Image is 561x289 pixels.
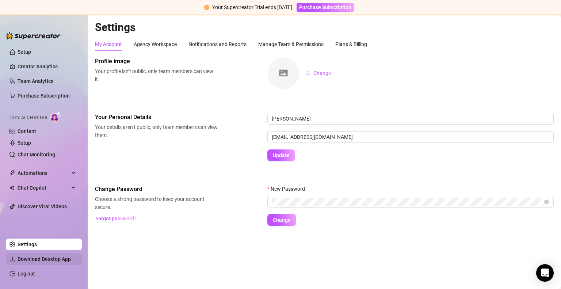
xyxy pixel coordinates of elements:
div: Agency Workspace [134,40,177,48]
button: Forgot password? [95,213,137,224]
a: Log out [18,271,35,277]
a: Setup [18,49,31,55]
span: Update [273,152,290,158]
span: Chat Copilot [18,182,69,194]
div: Plans & Billing [335,40,367,48]
span: Profile image [95,57,218,66]
a: Setup [18,140,31,146]
a: Team Analytics [18,78,53,84]
button: Purchase Subscription [297,3,354,12]
span: download [9,256,15,262]
a: Purchase Subscription [297,4,354,10]
div: Open Intercom Messenger [536,264,554,282]
img: Chat Copilot [9,185,14,190]
button: Change [299,67,337,79]
a: Discover Viral Videos [18,204,67,209]
span: Purchase Subscription [299,4,351,10]
a: Chat Monitoring [18,152,55,157]
span: Your Supercreator Trial ends [DATE]. [212,4,294,10]
button: Update [267,149,295,161]
span: Change [313,70,331,76]
a: Creator Analytics [18,61,76,72]
span: Your Personal Details [95,113,218,122]
h2: Settings [95,20,554,34]
a: Purchase Subscription [18,93,70,99]
img: square-placeholder.png [268,57,299,89]
div: Notifications and Reports [188,40,247,48]
label: New Password [267,185,310,193]
span: Download Desktop App [18,256,71,262]
span: Forgot password? [95,216,137,221]
span: Automations [18,167,69,179]
input: New Password [272,198,543,206]
div: My Account [95,40,122,48]
span: Izzy AI Chatter [10,114,47,121]
span: Your details aren’t public, only team members can view them. [95,123,218,139]
div: Manage Team & Permissions [258,40,324,48]
span: Change Password [95,185,218,194]
span: Change [273,217,291,223]
span: Your profile isn’t public, only team members can view it. [95,67,218,83]
button: Change [267,214,296,226]
img: logo-BBDzfeDw.svg [6,32,61,39]
span: Choose a strong password to keep your account secure. [95,195,218,211]
input: Enter name [267,113,554,125]
a: Content [18,128,36,134]
img: AI Chatter [50,111,61,122]
span: thunderbolt [9,170,15,176]
a: Settings [18,242,37,247]
span: upload [305,71,310,76]
input: Enter new email [267,131,554,143]
span: eye-invisible [544,199,549,204]
span: exclamation-circle [204,5,209,10]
